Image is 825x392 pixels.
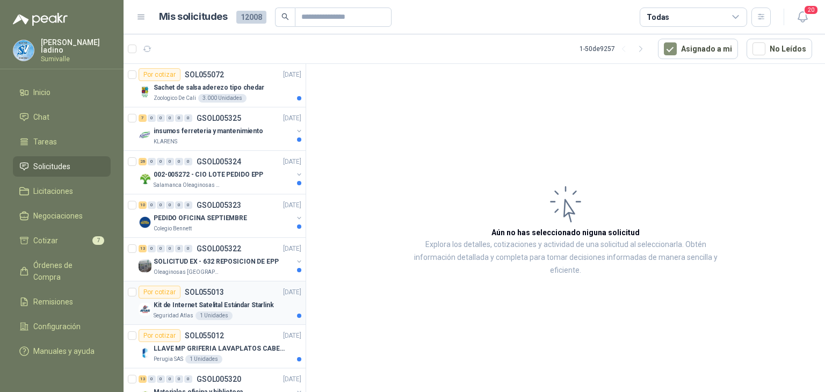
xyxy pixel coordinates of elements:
a: 10 0 0 0 0 0 GSOL005323[DATE] Company LogoPEDIDO OFICINA SEPTIEMBREColegio Bennett [139,199,303,233]
img: Logo peakr [13,13,68,26]
span: Chat [33,111,49,123]
p: GSOL005322 [197,245,241,252]
p: GSOL005320 [197,375,241,383]
div: 13 [139,375,147,383]
p: PEDIDO OFICINA SEPTIEMBRE [154,213,247,223]
div: 0 [184,375,192,383]
img: Company Logo [13,40,34,61]
img: Company Logo [139,346,151,359]
a: Negociaciones [13,206,111,226]
div: 0 [166,245,174,252]
div: 0 [157,114,165,122]
p: [DATE] [283,331,301,341]
a: Chat [13,107,111,127]
button: 20 [793,8,812,27]
div: 0 [148,114,156,122]
p: LLAVE MP GRIFERIA LAVAPLATOS CABEZA EXTRAIBLE [154,344,287,354]
div: 0 [157,201,165,209]
div: 0 [184,245,192,252]
div: 0 [148,245,156,252]
p: Oleaginosas [GEOGRAPHIC_DATA][PERSON_NAME] [154,268,221,277]
a: Licitaciones [13,181,111,201]
button: No Leídos [747,39,812,59]
span: Inicio [33,86,50,98]
a: Remisiones [13,292,111,312]
p: SOL055012 [185,332,224,339]
a: Cotizar7 [13,230,111,251]
p: GSOL005325 [197,114,241,122]
div: 0 [175,114,183,122]
div: 1 - 50 de 9257 [580,40,649,57]
p: Colegio Bennett [154,224,192,233]
p: Sachet de salsa aderezo tipo chedar [154,83,264,93]
p: [PERSON_NAME] ladino [41,39,111,54]
a: Solicitudes [13,156,111,177]
div: 10 [139,201,147,209]
img: Company Logo [139,129,151,142]
p: [DATE] [283,70,301,80]
div: 0 [184,158,192,165]
a: Por cotizarSOL055012[DATE] Company LogoLLAVE MP GRIFERIA LAVAPLATOS CABEZA EXTRAIBLEPerugia SAS1 ... [124,325,306,368]
a: Manuales y ayuda [13,341,111,361]
div: 0 [148,158,156,165]
p: SOLICITUD EX - 632 REPOSICION DE EPP [154,257,279,267]
p: insumos ferreteria y mantenimiento [154,126,263,136]
span: Negociaciones [33,210,83,222]
div: 1 Unidades [196,311,233,320]
img: Company Logo [139,303,151,316]
div: 0 [184,114,192,122]
img: Company Logo [139,216,151,229]
div: 0 [157,158,165,165]
p: [DATE] [283,200,301,210]
p: [DATE] [283,113,301,124]
span: 12008 [236,11,266,24]
a: Por cotizarSOL055072[DATE] Company LogoSachet de salsa aderezo tipo chedarZoologico De Cali3.000 ... [124,64,306,107]
p: GSOL005324 [197,158,241,165]
span: Cotizar [33,235,58,246]
p: Explora los detalles, cotizaciones y actividad de una solicitud al seleccionarla. Obtén informaci... [414,238,718,277]
div: Por cotizar [139,329,180,342]
div: 0 [148,201,156,209]
a: Por cotizarSOL055013[DATE] Company LogoKit de Internet Satelital Estándar StarlinkSeguridad Atlas... [124,281,306,325]
p: [DATE] [283,374,301,384]
a: Tareas [13,132,111,152]
div: 26 [139,158,147,165]
div: 0 [175,245,183,252]
p: Zoologico De Cali [154,94,196,103]
button: Asignado a mi [658,39,738,59]
a: Inicio [13,82,111,103]
div: 0 [175,375,183,383]
div: 0 [166,158,174,165]
span: Manuales y ayuda [33,345,95,357]
div: 0 [175,201,183,209]
p: Sumivalle [41,56,111,62]
div: 0 [157,245,165,252]
div: Por cotizar [139,68,180,81]
p: 002-005272 - CIO LOTE PEDIDO EPP [154,170,263,180]
h3: Aún no has seleccionado niguna solicitud [491,227,640,238]
span: 7 [92,236,104,245]
div: 13 [139,245,147,252]
a: 7 0 0 0 0 0 GSOL005325[DATE] Company Logoinsumos ferreteria y mantenimientoKLARENS [139,112,303,146]
span: Solicitudes [33,161,70,172]
a: Órdenes de Compra [13,255,111,287]
p: Seguridad Atlas [154,311,193,320]
div: 3.000 Unidades [198,94,247,103]
img: Company Logo [139,259,151,272]
p: Perugia SAS [154,355,183,364]
p: Kit de Internet Satelital Estándar Starlink [154,300,274,310]
div: Por cotizar [139,286,180,299]
span: Órdenes de Compra [33,259,100,283]
p: SOL055072 [185,71,224,78]
p: KLARENS [154,137,177,146]
img: Company Logo [139,172,151,185]
div: 7 [139,114,147,122]
div: 0 [175,158,183,165]
h1: Mis solicitudes [159,9,228,25]
span: Remisiones [33,296,73,308]
div: 0 [166,114,174,122]
div: 0 [148,375,156,383]
a: 13 0 0 0 0 0 GSOL005322[DATE] Company LogoSOLICITUD EX - 632 REPOSICION DE EPPOleaginosas [GEOGRA... [139,242,303,277]
img: Company Logo [139,85,151,98]
a: Configuración [13,316,111,337]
